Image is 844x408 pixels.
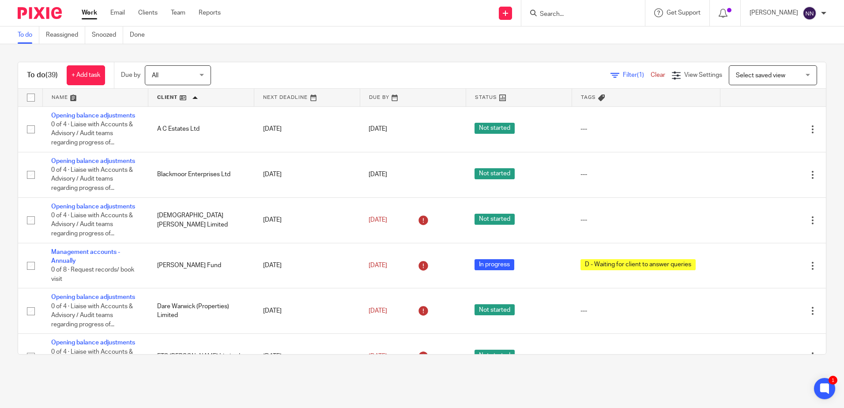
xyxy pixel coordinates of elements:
a: Done [130,26,151,44]
span: 0 of 8 · Request records/ book visit [51,267,134,283]
a: Clear [651,72,665,78]
div: --- [580,215,711,224]
a: Reassigned [46,26,85,44]
span: Not started [475,304,515,315]
div: --- [580,170,711,179]
div: --- [580,352,711,361]
a: + Add task [67,65,105,85]
span: Not started [475,214,515,225]
td: [DATE] [254,197,360,243]
td: [DATE] [254,106,360,152]
a: Clients [138,8,158,17]
span: [DATE] [369,126,387,132]
a: Reports [199,8,221,17]
span: [DATE] [369,172,387,178]
td: Blackmoor Enterprises Ltd [148,152,254,197]
td: [DEMOGRAPHIC_DATA][PERSON_NAME] Limited [148,197,254,243]
td: [DATE] [254,334,360,379]
a: Opening balance adjustments [51,340,135,346]
div: 1 [829,376,837,385]
span: Tags [581,95,596,100]
a: Management accounts - Annually [51,249,120,264]
td: ETS [PERSON_NAME] Limited [148,334,254,379]
a: Email [110,8,125,17]
div: --- [580,306,711,315]
span: Filter [623,72,651,78]
span: 0 of 4 · Liaise with Accounts & Advisory / Audit teams regarding progress of... [51,212,133,237]
input: Search [539,11,618,19]
a: To do [18,26,39,44]
img: Pixie [18,7,62,19]
td: [DATE] [254,152,360,197]
span: 0 of 4 · Liaise with Accounts & Advisory / Audit teams regarding progress of... [51,121,133,146]
h1: To do [27,71,58,80]
p: [PERSON_NAME] [750,8,798,17]
span: 0 of 4 · Liaise with Accounts & Advisory / Audit teams regarding progress of... [51,349,133,373]
a: Opening balance adjustments [51,294,135,300]
span: [DATE] [369,217,387,223]
div: --- [580,125,711,133]
span: View Settings [684,72,722,78]
a: Team [171,8,185,17]
img: svg%3E [803,6,817,20]
a: Opening balance adjustments [51,204,135,210]
span: Not started [475,350,515,361]
span: 0 of 4 · Liaise with Accounts & Advisory / Audit teams regarding progress of... [51,303,133,328]
span: All [152,72,158,79]
span: Not started [475,123,515,134]
span: Get Support [667,10,701,16]
span: In progress [475,259,514,270]
td: [DATE] [254,243,360,288]
a: Opening balance adjustments [51,113,135,119]
span: Select saved view [736,72,785,79]
span: (39) [45,72,58,79]
td: Dare Warwick (Properties) Limited [148,288,254,334]
span: [DATE] [369,353,387,359]
td: [PERSON_NAME] Fund [148,243,254,288]
span: [DATE] [369,262,387,268]
a: Snoozed [92,26,123,44]
span: (1) [637,72,644,78]
td: [DATE] [254,288,360,334]
a: Work [82,8,97,17]
span: D - Waiting for client to answer queries [580,259,696,270]
td: A C Estates Ltd [148,106,254,152]
span: [DATE] [369,308,387,314]
a: Opening balance adjustments [51,158,135,164]
p: Due by [121,71,140,79]
span: 0 of 4 · Liaise with Accounts & Advisory / Audit teams regarding progress of... [51,167,133,191]
span: Not started [475,168,515,179]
